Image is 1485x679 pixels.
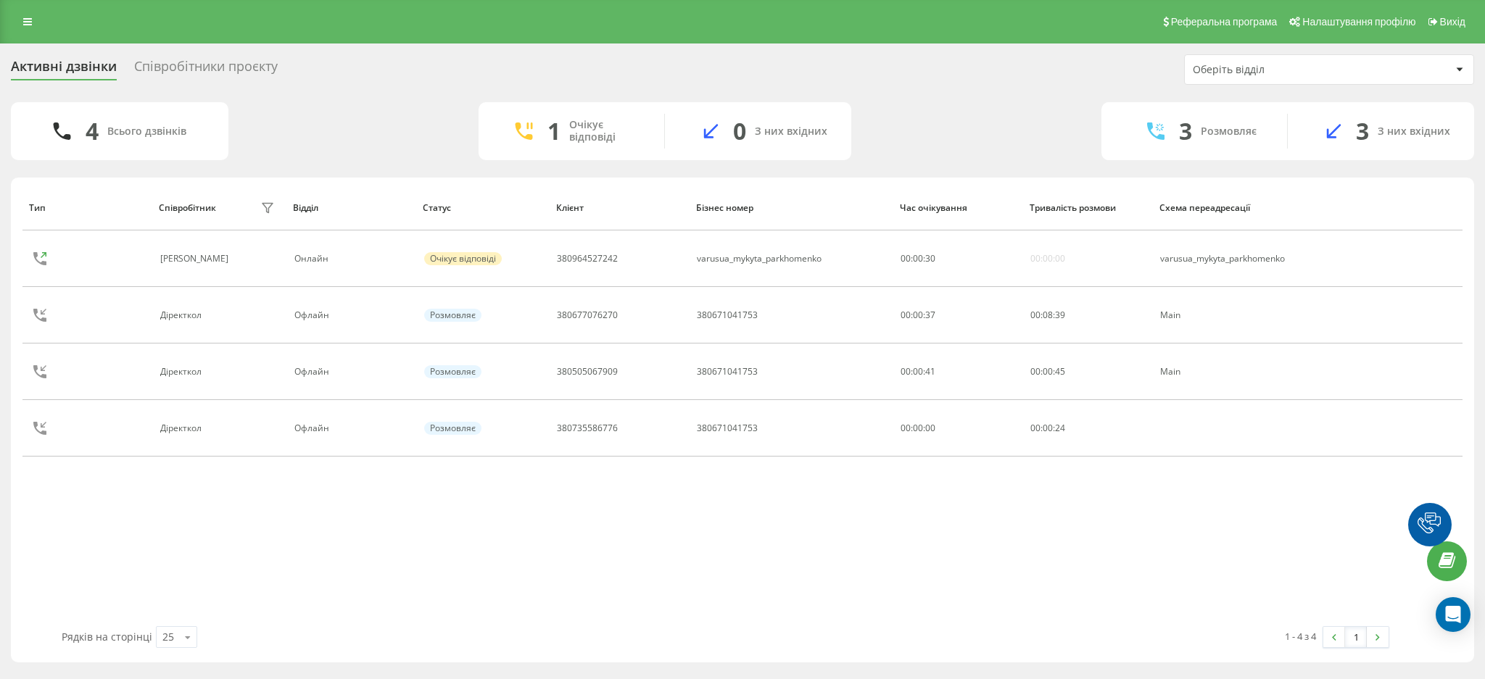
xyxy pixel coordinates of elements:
div: Відділ [293,203,409,213]
span: 24 [1055,422,1065,434]
div: 3 [1179,117,1192,145]
div: З них вхідних [1378,125,1450,138]
div: 00:00:41 [901,367,1014,377]
div: Бізнес номер [696,203,886,213]
div: Тип [29,203,145,213]
div: Розмовляє [1201,125,1257,138]
div: Оберіть відділ [1193,64,1366,76]
div: Офлайн [294,423,408,433]
div: 4 [86,117,99,145]
span: Вихід [1440,16,1465,28]
div: 25 [162,630,174,644]
div: Розмовляє [424,422,481,435]
div: 380677076270 [557,310,618,320]
div: Діректкол [160,367,205,377]
a: 1 [1345,627,1367,647]
div: 0 [733,117,746,145]
div: Open Intercom Messenger [1436,597,1470,632]
div: Онлайн [294,254,408,264]
div: : : [901,254,935,264]
span: Налаштування профілю [1302,16,1415,28]
div: Час очікування [900,203,1016,213]
div: 3 [1356,117,1369,145]
span: 39 [1055,309,1065,321]
div: Діректкол [160,423,205,433]
div: Клієнт [556,203,682,213]
div: 00:00:37 [901,310,1014,320]
span: 00 [1030,309,1041,321]
div: Всього дзвінків [107,125,186,138]
div: Розмовляє [424,309,481,322]
div: 380671041753 [697,423,758,433]
span: 00 [901,252,911,264]
div: З них вхідних [755,125,827,138]
span: 00 [913,252,923,264]
div: 380735586776 [557,423,618,433]
span: 00 [1030,365,1041,378]
div: Співробітник [159,203,216,213]
div: varusua_mykyta_parkhomenko [697,254,822,264]
span: 45 [1055,365,1065,378]
div: 380671041753 [697,367,758,377]
div: 380671041753 [697,310,758,320]
div: Офлайн [294,310,408,320]
span: 00 [1030,422,1041,434]
span: Рядків на сторінці [62,630,152,643]
div: 380505067909 [557,367,618,377]
div: Статус [423,203,542,213]
div: Діректкол [160,310,205,320]
div: Офлайн [294,367,408,377]
span: Реферальна програма [1171,16,1278,28]
div: [PERSON_NAME] [160,254,232,264]
div: Main [1160,310,1325,320]
div: 1 [547,117,561,145]
div: 00:00:00 [901,423,1014,433]
div: Активні дзвінки [11,59,117,81]
div: Схема переадресації [1159,203,1326,213]
span: 30 [925,252,935,264]
div: : : [1030,310,1065,320]
div: Main [1160,367,1325,377]
span: 00 [1043,365,1053,378]
div: Співробітники проєкту [134,59,278,81]
div: Очікує відповіді [424,252,502,265]
div: 00:00:00 [1030,254,1065,264]
div: 1 - 4 з 4 [1285,629,1316,643]
div: varusua_mykyta_parkhomenko [1160,254,1325,264]
div: : : [1030,367,1065,377]
div: : : [1030,423,1065,433]
div: Розмовляє [424,365,481,378]
div: Очікує відповіді [569,119,642,143]
div: 380964527242 [557,254,618,264]
div: Тривалість розмови [1030,203,1146,213]
span: 08 [1043,309,1053,321]
span: 00 [1043,422,1053,434]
